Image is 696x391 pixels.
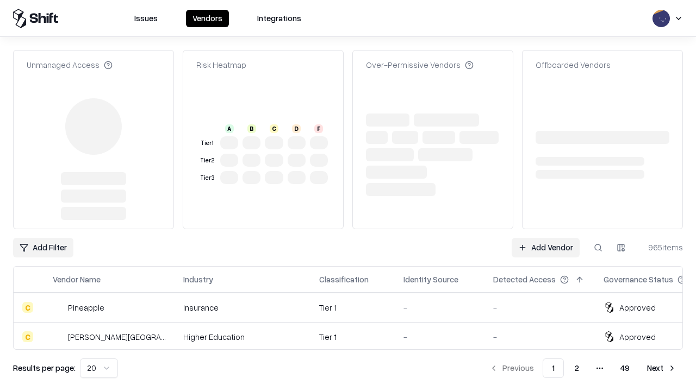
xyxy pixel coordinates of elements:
[366,59,474,71] div: Over-Permissive Vendors
[251,10,308,27] button: Integrations
[53,302,64,313] img: Pineapple
[183,302,302,313] div: Insurance
[403,274,458,285] div: Identity Source
[403,331,476,343] div: -
[128,10,164,27] button: Issues
[247,124,256,133] div: B
[403,302,476,313] div: -
[619,331,656,343] div: Approved
[639,242,683,253] div: 965 items
[196,59,246,71] div: Risk Heatmap
[536,59,611,71] div: Offboarded Vendors
[319,274,369,285] div: Classification
[183,274,213,285] div: Industry
[493,274,556,285] div: Detected Access
[53,274,101,285] div: Vendor Name
[183,331,302,343] div: Higher Education
[314,124,323,133] div: F
[319,302,386,313] div: Tier 1
[319,331,386,343] div: Tier 1
[619,302,656,313] div: Approved
[13,362,76,374] p: Results per page:
[27,59,113,71] div: Unmanaged Access
[612,358,638,378] button: 49
[22,331,33,342] div: C
[22,302,33,313] div: C
[493,302,586,313] div: -
[225,124,234,133] div: A
[68,302,104,313] div: Pineapple
[604,274,673,285] div: Governance Status
[186,10,229,27] button: Vendors
[13,238,73,257] button: Add Filter
[512,238,580,257] a: Add Vendor
[566,358,588,378] button: 2
[483,358,683,378] nav: pagination
[68,331,166,343] div: [PERSON_NAME][GEOGRAPHIC_DATA]
[641,358,683,378] button: Next
[198,138,216,148] div: Tier 1
[493,331,586,343] div: -
[270,124,278,133] div: C
[53,331,64,342] img: Reichman University
[543,358,564,378] button: 1
[198,156,216,165] div: Tier 2
[292,124,301,133] div: D
[198,173,216,182] div: Tier 3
